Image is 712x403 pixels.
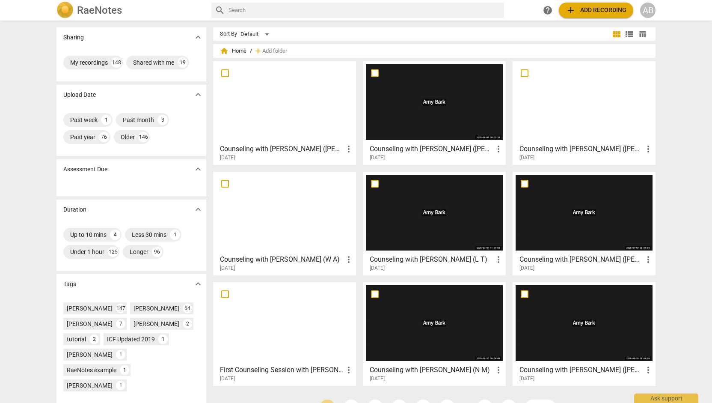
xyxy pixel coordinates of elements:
h3: Counseling with Amy Bark (N M) [370,365,493,375]
div: 2 [183,319,192,328]
div: Past year [70,133,95,141]
span: [DATE] [370,154,385,161]
span: add [566,5,576,15]
h3: Counseling with Amy Bark (L W) [519,144,643,154]
span: [DATE] [220,375,235,382]
span: expand_more [193,204,203,215]
span: Add recording [566,5,626,15]
p: Tags [63,280,76,289]
span: expand_more [193,90,203,100]
span: [DATE] [220,265,235,272]
div: 147 [116,304,125,313]
span: more_vert [643,254,653,265]
div: 64 [183,304,192,313]
div: [PERSON_NAME] [67,381,113,390]
a: Counseling with [PERSON_NAME] ([PERSON_NAME][DATE] [516,285,653,382]
div: 1 [116,350,125,359]
span: more_vert [344,144,354,154]
h3: Counseling with Amy Bark (D B) [370,144,493,154]
span: expand_more [193,164,203,174]
h2: RaeNotes [77,4,122,16]
div: 1 [170,230,180,240]
a: Help [540,3,555,18]
div: 1 [116,381,125,390]
button: Upload [559,3,633,18]
h3: Counseling with Amy Bark (L T) [370,254,493,265]
div: 3 [157,115,168,125]
div: [PERSON_NAME] [133,319,179,328]
div: AB [640,3,656,18]
button: Table view [636,28,649,41]
div: tutorial [67,335,86,343]
div: Past month [123,116,154,124]
span: table_chart [638,30,647,38]
button: Show more [192,203,205,216]
div: 148 [111,57,122,68]
div: 76 [99,132,109,142]
span: home [220,47,228,55]
a: Counseling with [PERSON_NAME] ([PERSON_NAME][DATE] [516,64,653,161]
div: Longer [130,248,148,256]
span: more_vert [643,365,653,375]
span: [DATE] [519,375,534,382]
a: Counseling with [PERSON_NAME] ([PERSON_NAME][DATE] [216,64,353,161]
div: 2 [89,334,99,344]
div: 19 [178,57,188,68]
div: RaeNotes example [67,366,116,374]
div: Less 30 mins [132,230,166,239]
button: List view [623,28,636,41]
span: more_vert [643,144,653,154]
span: expand_more [193,32,203,42]
span: / [250,48,252,54]
div: [PERSON_NAME] [67,304,113,313]
button: Show more [192,31,205,44]
h3: Counseling with Amy Bark (W A) [220,254,344,265]
a: Counseling with [PERSON_NAME] (L T)[DATE] [366,175,503,272]
div: 146 [138,132,148,142]
div: 96 [152,247,162,257]
h3: First Counseling Session with Amy Bark (J E) [220,365,344,375]
div: Up to 10 mins [70,230,107,239]
div: Default [240,27,272,41]
div: Shared with me [133,58,174,67]
span: view_module [611,29,622,39]
span: more_vert [344,365,354,375]
a: Counseling with [PERSON_NAME] (N M)[DATE] [366,285,503,382]
div: Past week [70,116,98,124]
div: 125 [108,247,118,257]
div: 1 [101,115,111,125]
span: [DATE] [519,154,534,161]
span: Add folder [262,48,287,54]
div: 1 [120,365,129,375]
a: Counseling with [PERSON_NAME] ([PERSON_NAME][DATE] [366,64,503,161]
div: [PERSON_NAME] [133,304,179,313]
button: Show more [192,88,205,101]
div: Sort By [220,31,237,37]
span: Home [220,47,246,55]
div: Ask support [634,394,698,403]
div: [PERSON_NAME] [67,350,113,359]
span: view_list [624,29,635,39]
p: Duration [63,205,86,214]
span: [DATE] [370,265,385,272]
h3: Counseling with Amy Bark (K H) [519,254,643,265]
p: Upload Date [63,90,96,99]
img: Logo [56,2,74,19]
input: Search [228,3,501,17]
div: Older [121,133,135,141]
a: LogoRaeNotes [56,2,205,19]
span: expand_more [193,279,203,289]
span: more_vert [493,144,504,154]
div: 4 [110,230,120,240]
span: more_vert [493,365,504,375]
span: [DATE] [370,375,385,382]
a: Counseling with [PERSON_NAME] (W A)[DATE] [216,175,353,272]
span: more_vert [493,254,504,265]
a: First Counseling Session with [PERSON_NAME] ([PERSON_NAME])[DATE] [216,285,353,382]
button: Show more [192,163,205,176]
div: My recordings [70,58,108,67]
div: 1 [158,334,168,344]
div: Under 1 hour [70,248,104,256]
div: ICF Updated 2019 [107,335,155,343]
span: help [543,5,553,15]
